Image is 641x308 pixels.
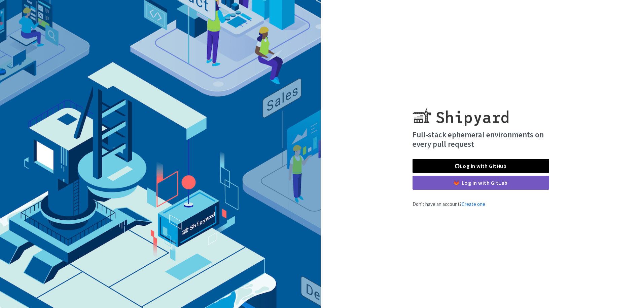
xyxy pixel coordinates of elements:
span: Don't have an account? [413,201,485,207]
h4: Full-stack ephemeral environments on every pull request [413,130,549,148]
a: Log in with GitHub [413,159,549,173]
a: Create one [462,201,485,207]
img: Shipyard logo [413,100,508,126]
img: gitlab-color.svg [454,180,459,185]
a: Log in with GitLab [413,176,549,190]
